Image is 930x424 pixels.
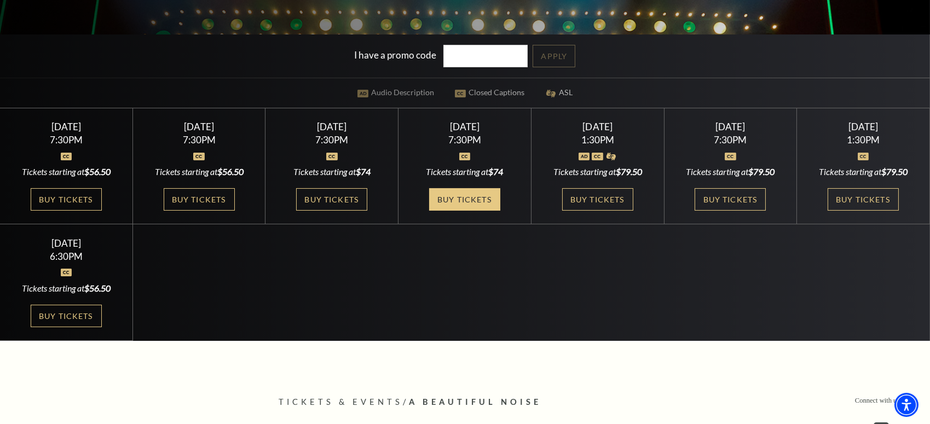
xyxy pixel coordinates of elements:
[296,188,367,211] a: Buy Tickets
[855,396,908,406] p: Connect with us on
[488,166,503,177] span: $74
[828,188,899,211] a: Buy Tickets
[677,166,783,178] div: Tickets starting at
[13,166,119,178] div: Tickets starting at
[13,282,119,294] div: Tickets starting at
[810,166,916,178] div: Tickets starting at
[545,166,651,178] div: Tickets starting at
[748,166,775,177] span: $79.50
[279,135,385,144] div: 7:30PM
[810,135,916,144] div: 1:30PM
[881,166,908,177] span: $79.50
[279,396,651,409] p: /
[84,283,111,293] span: $56.50
[677,135,783,144] div: 7:30PM
[412,121,518,132] div: [DATE]
[409,397,541,406] span: A Beautiful Noise
[677,121,783,132] div: [DATE]
[217,166,244,177] span: $56.50
[31,188,102,211] a: Buy Tickets
[355,49,437,61] label: I have a promo code
[412,135,518,144] div: 7:30PM
[545,121,651,132] div: [DATE]
[279,121,385,132] div: [DATE]
[31,305,102,327] a: Buy Tickets
[545,135,651,144] div: 1:30PM
[146,121,252,132] div: [DATE]
[84,166,111,177] span: $56.50
[894,393,919,417] div: Accessibility Menu
[429,188,500,211] a: Buy Tickets
[146,135,252,144] div: 7:30PM
[13,121,119,132] div: [DATE]
[13,135,119,144] div: 7:30PM
[164,188,235,211] a: Buy Tickets
[412,166,518,178] div: Tickets starting at
[616,166,642,177] span: $79.50
[13,237,119,249] div: [DATE]
[13,252,119,261] div: 6:30PM
[279,166,385,178] div: Tickets starting at
[279,397,403,406] span: Tickets & Events
[356,166,371,177] span: $74
[562,188,633,211] a: Buy Tickets
[810,121,916,132] div: [DATE]
[146,166,252,178] div: Tickets starting at
[695,188,766,211] a: Buy Tickets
